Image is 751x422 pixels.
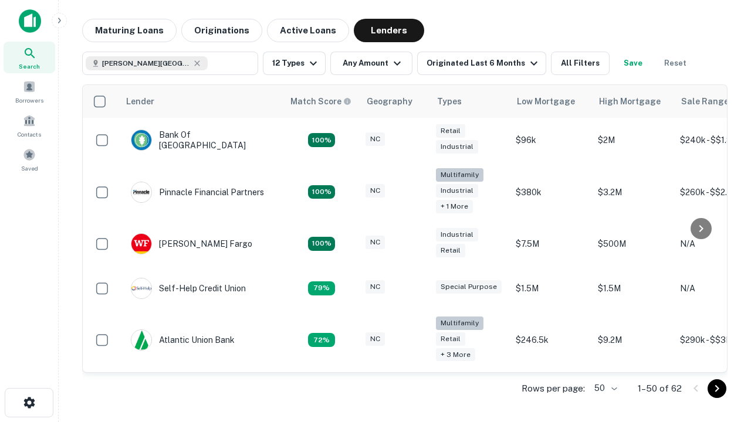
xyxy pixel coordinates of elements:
div: Bank Of [GEOGRAPHIC_DATA] [131,130,272,151]
td: $1.5M [592,266,674,311]
div: Lender [126,94,154,108]
div: Multifamily [436,316,483,330]
th: Types [430,85,510,118]
div: NC [366,280,385,294]
th: Low Mortgage [510,85,592,118]
div: Atlantic Union Bank [131,329,235,350]
button: Originations [181,19,262,42]
div: + 3 more [436,348,475,362]
h6: Match Score [290,95,349,108]
div: + 1 more [436,200,473,213]
button: Any Amount [330,52,412,75]
td: $1.5M [510,266,592,311]
div: Capitalize uses an advanced AI algorithm to match your search with the best lender. The match sco... [290,95,351,108]
button: Originated Last 6 Months [417,52,546,75]
a: Saved [4,144,55,175]
div: 50 [590,380,619,397]
div: High Mortgage [599,94,661,108]
img: picture [131,330,151,350]
div: Industrial [436,228,478,241]
img: picture [131,234,151,254]
a: Borrowers [4,76,55,107]
div: NC [366,236,385,249]
button: Lenders [354,19,424,42]
button: 12 Types [263,52,326,75]
span: Saved [21,164,38,173]
span: [PERSON_NAME][GEOGRAPHIC_DATA], [GEOGRAPHIC_DATA] [102,58,190,69]
p: Rows per page: [522,382,585,396]
span: Borrowers [15,96,43,105]
button: All Filters [551,52,610,75]
div: Retail [436,244,465,257]
div: Types [437,94,462,108]
img: picture [131,278,151,298]
div: Matching Properties: 10, hasApolloMatch: undefined [308,333,335,347]
td: $500M [592,222,674,266]
th: Lender [119,85,283,118]
button: Maturing Loans [82,19,177,42]
div: Geography [367,94,412,108]
img: capitalize-icon.png [19,9,41,33]
div: [PERSON_NAME] Fargo [131,233,252,254]
td: $96k [510,118,592,162]
div: Multifamily [436,168,483,182]
div: Self-help Credit Union [131,278,246,299]
td: $246.5k [510,311,592,370]
div: Sale Range [681,94,729,108]
img: picture [131,182,151,202]
img: picture [131,130,151,150]
a: Search [4,42,55,73]
button: Go to next page [708,379,726,398]
p: 1–50 of 62 [638,382,682,396]
div: Industrial [436,140,478,154]
div: NC [366,332,385,346]
iframe: Chat Widget [692,291,751,347]
div: Retail [436,332,465,346]
a: Contacts [4,110,55,141]
button: Active Loans [267,19,349,42]
div: Industrial [436,184,478,198]
div: Low Mortgage [517,94,575,108]
div: Matching Properties: 11, hasApolloMatch: undefined [308,281,335,295]
button: Save your search to get updates of matches that match your search criteria. [614,52,652,75]
td: $3.2M [592,162,674,222]
div: Matching Properties: 14, hasApolloMatch: undefined [308,133,335,147]
div: Special Purpose [436,280,502,294]
td: $380k [510,162,592,222]
td: $9.2M [592,311,674,370]
span: Search [19,62,40,71]
div: NC [366,184,385,198]
div: Matching Properties: 25, hasApolloMatch: undefined [308,185,335,199]
th: Capitalize uses an advanced AI algorithm to match your search with the best lender. The match sco... [283,85,360,118]
span: Contacts [18,130,41,139]
div: Retail [436,124,465,138]
div: Originated Last 6 Months [427,56,541,70]
td: $7.5M [510,222,592,266]
div: Matching Properties: 14, hasApolloMatch: undefined [308,237,335,251]
div: NC [366,132,385,146]
td: $2M [592,118,674,162]
th: Geography [360,85,430,118]
button: Reset [657,52,694,75]
div: Pinnacle Financial Partners [131,182,264,203]
th: High Mortgage [592,85,674,118]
